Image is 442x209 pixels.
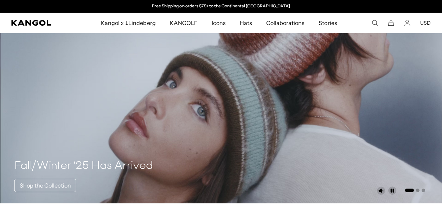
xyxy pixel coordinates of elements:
button: Go to slide 2 [416,189,419,192]
a: Shop the Collection [14,179,76,192]
button: USD [420,20,431,26]
div: 1 of 2 [149,4,294,9]
span: Kangol x J.Lindeberg [101,13,156,33]
span: Icons [212,13,226,33]
span: KANGOLF [170,13,198,33]
span: Stories [319,13,337,33]
button: Unmute [377,186,385,195]
a: Free Shipping on orders $79+ to the Continental [GEOGRAPHIC_DATA] [152,3,290,8]
div: Announcement [149,4,294,9]
button: Go to slide 3 [422,189,425,192]
button: Go to slide 1 [405,189,414,192]
h4: Fall/Winter ‘25 Has Arrived [14,159,153,173]
a: Collaborations [259,13,312,33]
button: Cart [388,20,394,26]
ul: Select a slide to show [404,187,425,193]
a: KANGOLF [163,13,205,33]
span: Hats [240,13,252,33]
slideshow-component: Announcement bar [149,4,294,9]
a: Account [404,20,410,26]
a: Stories [312,13,344,33]
a: Kangol [11,20,66,26]
summary: Search here [372,20,378,26]
a: Icons [205,13,233,33]
span: Collaborations [266,13,305,33]
button: Pause [388,186,397,195]
a: Hats [233,13,259,33]
a: Kangol x J.Lindeberg [94,13,163,33]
